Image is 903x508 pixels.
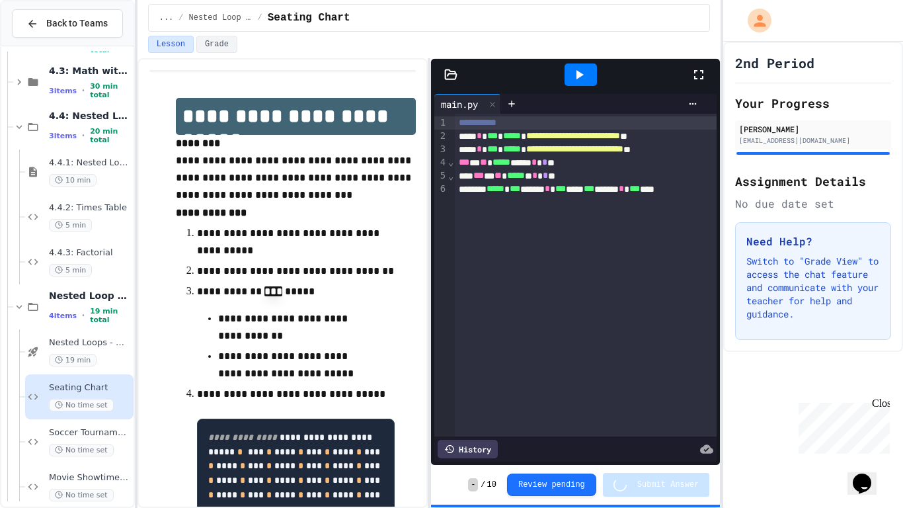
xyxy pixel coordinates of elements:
[49,354,97,366] span: 19 min
[49,247,131,259] span: 4.4.3: Factorial
[148,36,194,53] button: Lesson
[448,157,454,167] span: Fold line
[49,337,131,349] span: Nested Loops - Quiz
[49,132,77,140] span: 3 items
[189,13,253,23] span: Nested Loop Practice
[735,94,891,112] h2: Your Progress
[46,17,108,30] span: Back to Teams
[49,264,92,276] span: 5 min
[49,202,131,214] span: 4.4.2: Times Table
[49,427,131,439] span: Soccer Tournament Schedule
[735,172,891,190] h2: Assignment Details
[734,5,775,36] div: My Account
[82,130,85,141] span: •
[82,85,85,96] span: •
[746,255,880,321] p: Switch to "Grade View" to access the chat feature and communicate with your teacher for help and ...
[448,171,454,181] span: Fold line
[847,455,890,495] iframe: chat widget
[438,440,498,458] div: History
[90,127,131,144] span: 20 min total
[90,82,131,99] span: 30 min total
[49,382,131,394] span: Seating Chart
[49,65,131,77] span: 4.3: Math with Loops
[434,183,448,209] div: 6
[434,143,448,156] div: 3
[746,233,880,249] h3: Need Help?
[481,480,485,490] span: /
[735,54,814,72] h1: 2nd Period
[507,474,596,496] button: Review pending
[196,36,237,53] button: Grade
[49,157,131,169] span: 4.4.1: Nested Loops
[90,307,131,324] span: 19 min total
[434,156,448,169] div: 4
[49,444,114,456] span: No time set
[49,87,77,95] span: 3 items
[82,310,85,321] span: •
[468,478,478,491] span: -
[159,13,174,23] span: ...
[49,290,131,302] span: Nested Loop Practice
[487,480,496,490] span: 10
[739,136,887,146] div: [EMAIL_ADDRESS][DOMAIN_NAME]
[49,312,77,320] span: 4 items
[49,110,131,122] span: 4.4: Nested Loops
[268,10,350,26] span: Seating Chart
[49,472,131,484] span: Movie Showtimes Table
[258,13,262,23] span: /
[739,123,887,135] div: [PERSON_NAME]
[434,169,448,183] div: 5
[178,13,183,23] span: /
[49,219,92,232] span: 5 min
[735,196,891,212] div: No due date set
[49,489,114,501] span: No time set
[434,97,485,111] div: main.py
[49,174,97,187] span: 10 min
[5,5,91,84] div: Chat with us now!Close
[637,480,699,490] span: Submit Answer
[49,399,114,411] span: No time set
[793,398,890,454] iframe: chat widget
[434,130,448,143] div: 2
[434,116,448,130] div: 1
